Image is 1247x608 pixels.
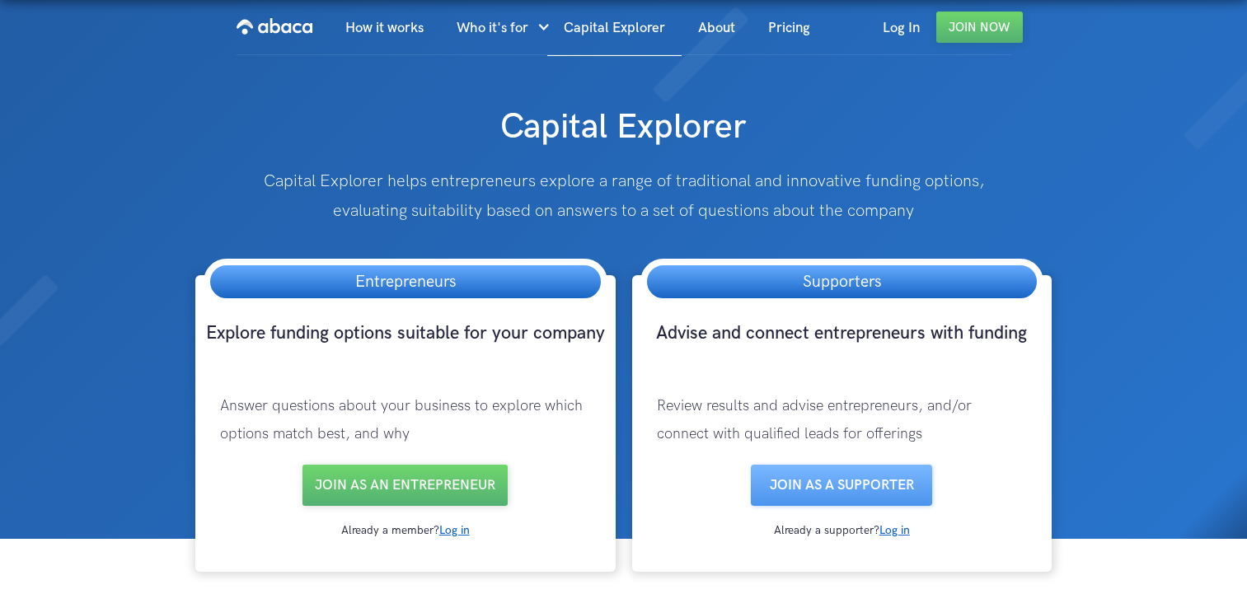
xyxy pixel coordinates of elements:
[751,465,932,506] a: Join as a SUPPORTER
[237,13,312,40] img: Abaca logo
[312,89,935,150] h1: Capital Explorer
[640,321,1044,376] h3: Advise and connect entrepreneurs with funding
[250,166,998,226] p: Capital Explorer helps entrepreneurs explore a range of traditional and innovative funding option...
[204,321,607,376] h3: Explore funding options suitable for your company
[640,522,1044,539] div: Already a supporter?
[302,465,508,506] a: Join as an entrepreneur
[640,376,1044,465] p: Review results and advise entrepreneurs, and/or connect with qualified leads for offerings
[204,522,607,539] div: Already a member?
[339,265,472,298] h3: Entrepreneurs
[204,376,607,465] p: Answer questions about your business to explore which options match best, and why
[879,523,910,537] a: Log in
[786,265,898,298] h3: Supporters
[439,523,470,537] a: Log in
[936,12,1023,43] a: Join Now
